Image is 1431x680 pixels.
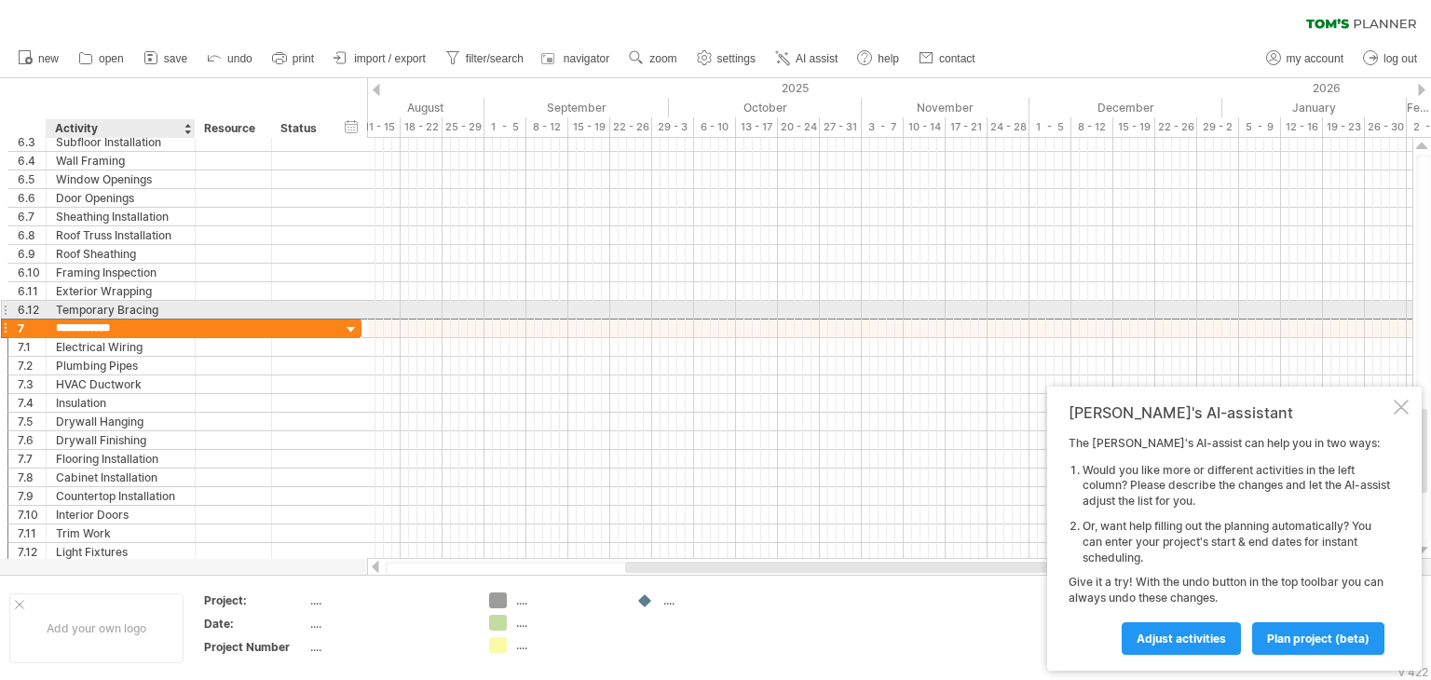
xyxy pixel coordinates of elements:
[538,47,615,71] a: navigator
[441,47,529,71] a: filter/search
[1398,665,1428,679] div: v 422
[624,47,682,71] a: zoom
[204,639,307,655] div: Project Number
[1267,632,1370,646] span: plan project (beta)
[939,52,975,65] span: contact
[610,117,652,137] div: 22 - 26
[18,469,46,486] div: 7.8
[18,487,46,505] div: 7.9
[1113,117,1155,137] div: 15 - 19
[443,117,484,137] div: 25 - 29
[56,469,185,486] div: Cabinet Installation
[56,245,185,263] div: Roof Sheathing
[56,301,185,319] div: Temporary Bracing
[18,152,46,170] div: 6.4
[564,52,609,65] span: navigator
[204,592,307,608] div: Project:
[401,117,443,137] div: 18 - 22
[18,282,46,300] div: 6.11
[18,357,46,374] div: 7.2
[56,357,185,374] div: Plumbing Pipes
[1323,117,1365,137] div: 19 - 23
[293,52,314,65] span: print
[1071,117,1113,137] div: 8 - 12
[1069,436,1390,654] div: The [PERSON_NAME]'s AI-assist can help you in two ways: Give it a try! With the undo button in th...
[310,616,467,632] div: ....
[56,152,185,170] div: Wall Framing
[280,119,321,138] div: Status
[18,338,46,356] div: 7.1
[484,98,669,117] div: September 2025
[649,52,676,65] span: zoom
[878,52,899,65] span: help
[1261,47,1349,71] a: my account
[18,170,46,188] div: 6.5
[38,52,59,65] span: new
[56,189,185,207] div: Door Openings
[9,593,184,663] div: Add your own logo
[308,98,484,117] div: August 2025
[1365,117,1407,137] div: 26 - 30
[694,117,736,137] div: 6 - 10
[139,47,193,71] a: save
[568,117,610,137] div: 15 - 19
[516,615,618,631] div: ....
[56,133,185,151] div: Subfloor Installation
[904,117,946,137] div: 10 - 14
[55,119,184,138] div: Activity
[18,431,46,449] div: 7.6
[56,413,185,430] div: Drywall Hanging
[526,117,568,137] div: 8 - 12
[56,338,185,356] div: Electrical Wiring
[18,375,46,393] div: 7.3
[862,98,1029,117] div: November 2025
[516,592,618,608] div: ....
[669,98,862,117] div: October 2025
[736,117,778,137] div: 13 - 17
[18,264,46,281] div: 6.10
[484,117,526,137] div: 1 - 5
[18,301,46,319] div: 6.12
[204,616,307,632] div: Date:
[18,320,46,337] div: 7
[1155,117,1197,137] div: 22 - 26
[56,450,185,468] div: Flooring Installation
[56,543,185,561] div: Light Fixtures
[310,639,467,655] div: ....
[310,592,467,608] div: ....
[1197,117,1239,137] div: 29 - 2
[18,524,46,542] div: 7.11
[988,117,1029,137] div: 24 - 28
[56,226,185,244] div: Roof Truss Installation
[1358,47,1423,71] a: log out
[1239,117,1281,137] div: 5 - 9
[862,117,904,137] div: 3 - 7
[18,245,46,263] div: 6.9
[56,487,185,505] div: Countertop Installation
[1287,52,1343,65] span: my account
[652,117,694,137] div: 29 - 3
[1029,98,1222,117] div: December 2025
[18,394,46,412] div: 7.4
[692,47,761,71] a: settings
[359,117,401,137] div: 11 - 15
[663,592,765,608] div: ....
[56,524,185,542] div: Trim Work
[18,413,46,430] div: 7.5
[56,394,185,412] div: Insulation
[74,47,129,71] a: open
[1122,622,1241,655] a: Adjust activities
[56,431,185,449] div: Drywall Finishing
[778,117,820,137] div: 20 - 24
[1137,632,1226,646] span: Adjust activities
[18,133,46,151] div: 6.3
[1222,98,1407,117] div: January 2026
[796,52,838,65] span: AI assist
[1383,52,1417,65] span: log out
[204,119,261,138] div: Resource
[914,47,981,71] a: contact
[99,52,124,65] span: open
[1252,622,1384,655] a: plan project (beta)
[946,117,988,137] div: 17 - 21
[1281,117,1323,137] div: 12 - 16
